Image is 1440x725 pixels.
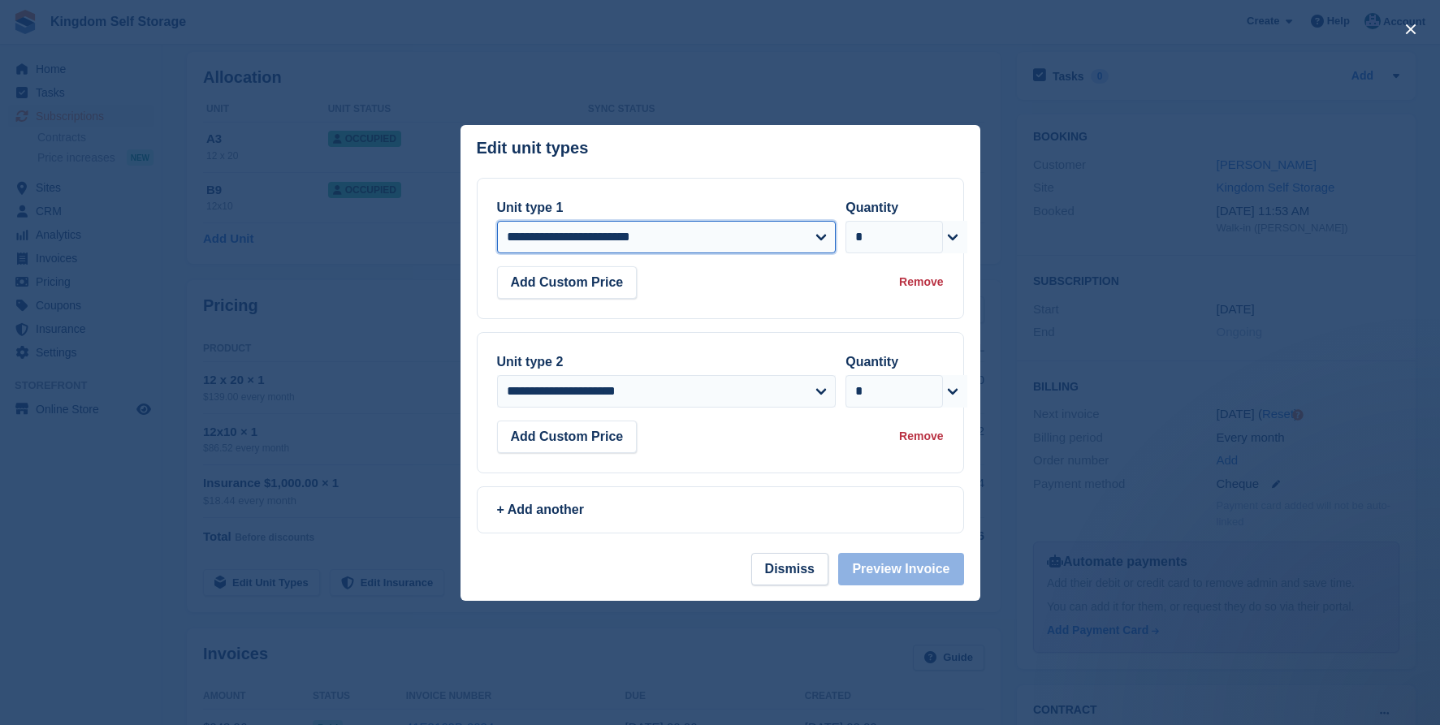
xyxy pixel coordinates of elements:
[497,201,564,214] label: Unit type 1
[497,266,638,299] button: Add Custom Price
[845,201,898,214] label: Quantity
[899,428,943,445] div: Remove
[838,553,963,585] button: Preview Invoice
[1398,16,1424,42] button: close
[899,274,943,291] div: Remove
[751,553,828,585] button: Dismiss
[477,139,589,158] p: Edit unit types
[845,355,898,369] label: Quantity
[497,421,638,453] button: Add Custom Price
[497,500,944,520] div: + Add another
[497,355,564,369] label: Unit type 2
[477,486,964,533] a: + Add another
